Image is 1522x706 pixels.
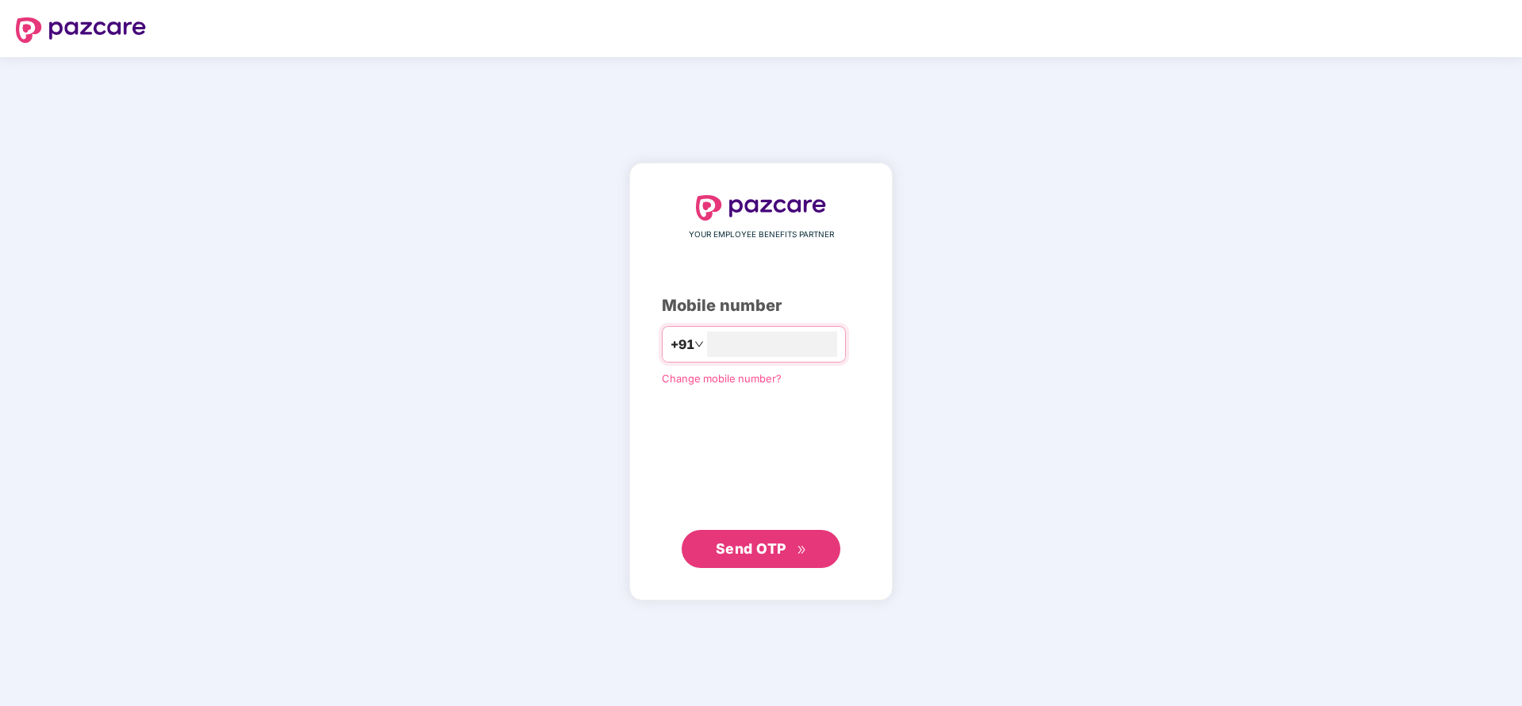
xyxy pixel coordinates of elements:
[682,530,840,568] button: Send OTPdouble-right
[662,294,860,318] div: Mobile number
[694,340,704,349] span: down
[662,372,782,385] a: Change mobile number?
[797,545,807,555] span: double-right
[689,228,834,241] span: YOUR EMPLOYEE BENEFITS PARTNER
[696,195,826,221] img: logo
[16,17,146,43] img: logo
[716,540,786,557] span: Send OTP
[671,335,694,355] span: +91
